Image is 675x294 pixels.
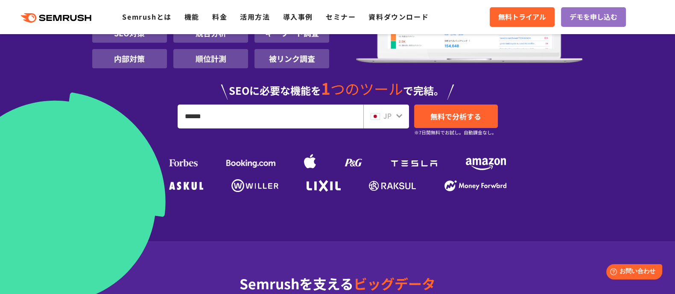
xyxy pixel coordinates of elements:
a: 無料で分析する [414,105,498,128]
span: ビッグデータ [354,274,435,293]
span: 1 [321,76,330,99]
a: 導入事例 [283,12,313,22]
li: 順位計測 [173,49,248,68]
a: 資料ダウンロード [368,12,429,22]
li: 内部対策 [92,49,167,68]
span: 無料トライアル [498,12,546,23]
a: 活用方法 [240,12,270,22]
div: SEOに必要な機能を [92,72,583,100]
li: 被リンク調査 [254,49,329,68]
span: 無料で分析する [430,111,481,122]
a: セミナー [326,12,356,22]
span: JP [383,111,392,121]
a: 料金 [212,12,227,22]
span: つのツール [330,78,403,99]
input: URL、キーワードを入力してください [178,105,363,128]
a: 無料トライアル [490,7,555,27]
span: デモを申し込む [570,12,617,23]
a: デモを申し込む [561,7,626,27]
a: 機能 [184,12,199,22]
span: で完結。 [403,83,444,98]
a: Semrushとは [122,12,171,22]
small: ※7日間無料でお試し。自動課金なし。 [414,128,497,137]
iframe: Help widget launcher [599,261,666,285]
